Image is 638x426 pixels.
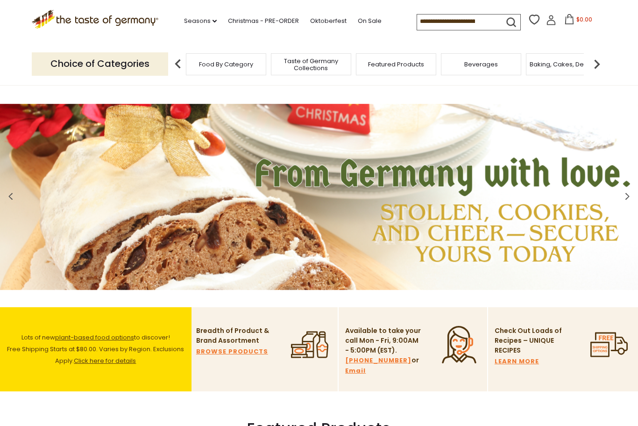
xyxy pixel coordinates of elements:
[55,333,134,342] a: plant-based food options
[184,16,217,26] a: Seasons
[576,15,592,23] span: $0.00
[228,16,299,26] a: Christmas - PRE-ORDER
[495,326,562,355] p: Check Out Loads of Recipes – UNIQUE RECIPES
[199,61,253,68] a: Food By Category
[358,16,382,26] a: On Sale
[274,58,348,72] a: Taste of Germany Collections
[32,52,168,75] p: Choice of Categories
[495,356,539,367] a: LEARN MORE
[74,356,136,365] a: Click here for details
[310,16,347,26] a: Oktoberfest
[169,55,187,73] img: previous arrow
[588,55,606,73] img: next arrow
[368,61,424,68] a: Featured Products
[196,347,268,357] a: BROWSE PRODUCTS
[7,333,184,365] span: Lots of new to discover! Free Shipping Starts at $80.00. Varies by Region. Exclusions Apply.
[530,61,602,68] a: Baking, Cakes, Desserts
[345,366,366,376] a: Email
[345,326,422,376] p: Available to take your call Mon - Fri, 9:00AM - 5:00PM (EST). or
[464,61,498,68] a: Beverages
[558,14,598,28] button: $0.00
[196,326,273,346] p: Breadth of Product & Brand Assortment
[345,355,411,366] a: [PHONE_NUMBER]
